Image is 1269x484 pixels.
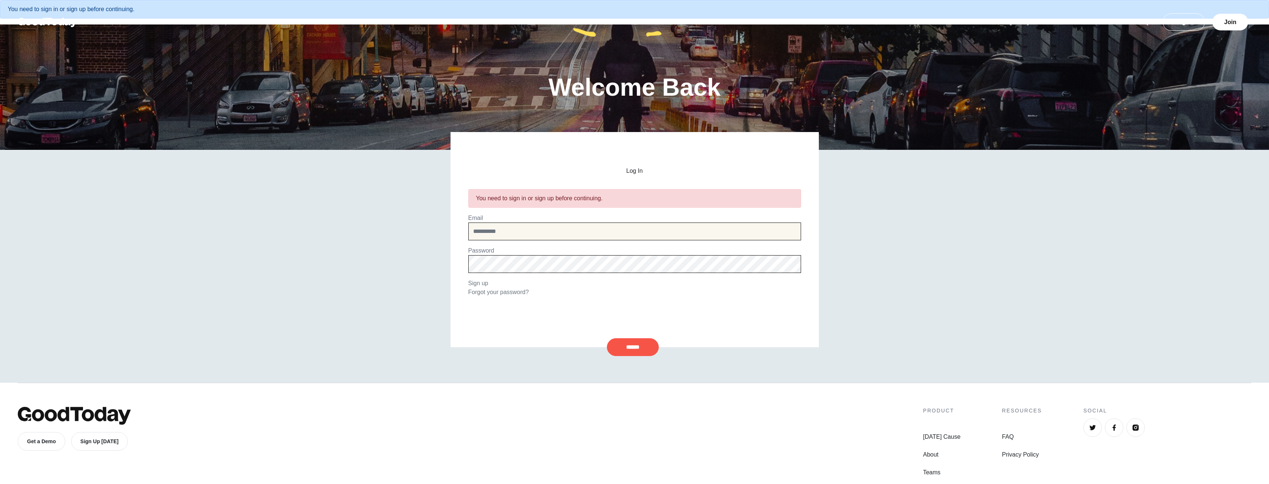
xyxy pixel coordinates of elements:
a: Forgot your password? [468,289,529,295]
a: About [1056,19,1090,25]
a: [DATE] Cause [1001,19,1056,25]
h4: Product [923,407,960,415]
h1: Welcome Back [548,75,721,99]
a: Instagram [1126,418,1145,437]
h4: Resources [1002,407,1042,415]
img: Facebook [1110,424,1118,431]
img: GoodToday [18,407,131,425]
a: Privacy Policy [1002,450,1042,459]
a: Teams [1092,19,1127,25]
label: Password [468,247,494,254]
a: [DATE] Cause [923,432,960,441]
a: Log In [1163,13,1205,31]
a: About [923,450,960,459]
img: Instagram [1132,424,1139,431]
a: FAQ [1128,19,1158,25]
h4: Social [1083,407,1251,415]
a: Facebook [1105,418,1123,437]
a: Sign up [468,280,488,286]
a: Teams [923,468,960,477]
a: FAQ [1002,432,1042,441]
label: Email [468,215,483,221]
a: Join [1212,14,1248,30]
img: GoodToday [18,18,77,27]
a: Get a Demo [18,432,65,451]
a: Sign Up [DATE] [71,432,128,451]
a: Twitter [1083,418,1102,437]
h2: Log In [468,168,801,174]
img: Twitter [1089,424,1096,431]
div: You need to sign in or sign up before continuing. [476,194,793,203]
